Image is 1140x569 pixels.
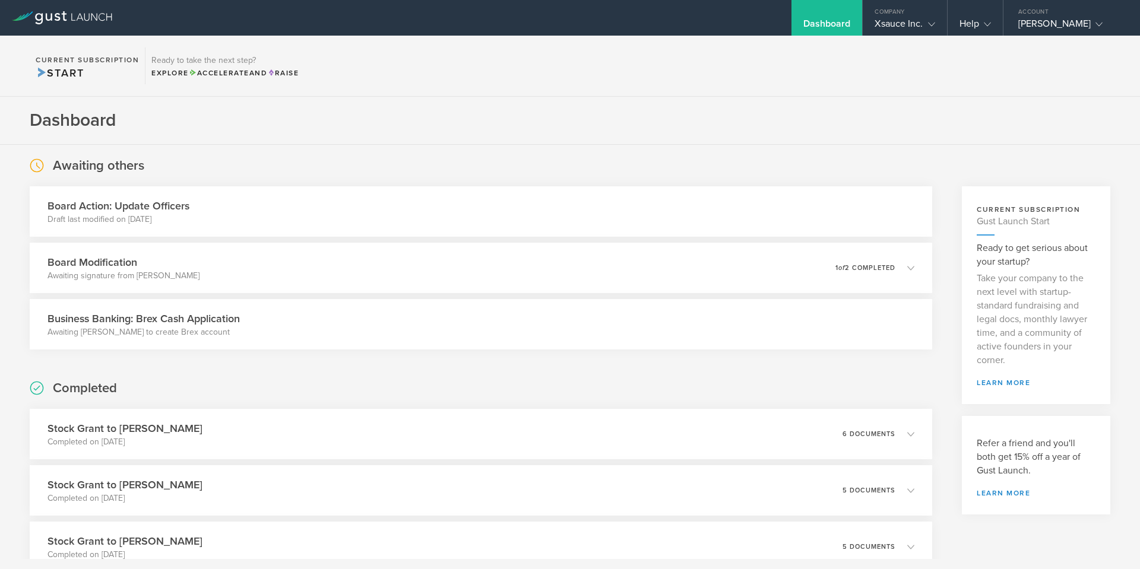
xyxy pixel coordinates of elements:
h2: Completed [53,380,117,397]
h3: Board Action: Update Officers [47,198,189,214]
h3: Ready to take the next step? [151,56,299,65]
span: Start [36,66,84,80]
p: Awaiting [PERSON_NAME] to create Brex account [47,326,240,338]
p: 6 documents [843,431,895,437]
h3: Stock Grant to [PERSON_NAME] [47,533,202,549]
h3: Business Banking: Brex Cash Application [47,311,240,326]
h2: Awaiting others [53,157,144,174]
div: Help [959,18,991,36]
h3: Refer a friend and you'll both get 15% off a year of Gust Launch. [977,437,1095,478]
h3: Stock Grant to [PERSON_NAME] [47,477,202,492]
h3: Board Modification [47,255,199,270]
iframe: Chat Widget [1081,512,1140,569]
div: [PERSON_NAME] [1018,18,1119,36]
p: Completed on [DATE] [47,492,202,504]
p: Take your company to the next level with startup-standard fundraising and legal docs, monthly law... [977,272,1095,367]
p: 5 documents [843,543,895,550]
span: Accelerate [189,69,249,77]
p: Completed on [DATE] [47,436,202,448]
div: Dashboard [803,18,851,36]
span: and [189,69,268,77]
h3: Ready to get serious about your startup? [977,241,1095,269]
p: 1 2 completed [835,265,895,271]
p: Awaiting signature from [PERSON_NAME] [47,270,199,282]
h3: Stock Grant to [PERSON_NAME] [47,421,202,436]
h4: Gust Launch Start [977,215,1095,228]
span: Raise [267,69,299,77]
a: learn more [977,379,1095,386]
h3: current subscription [977,204,1095,215]
div: Explore [151,68,299,78]
a: Learn more [977,489,1095,497]
em: of [838,264,845,272]
p: Draft last modified on [DATE] [47,214,189,225]
h2: Current Subscription [36,56,139,63]
p: Completed on [DATE] [47,549,202,561]
div: Xsauce Inc. [875,18,935,36]
div: Ready to take the next step?ExploreAccelerateandRaise [145,47,305,84]
p: 5 documents [843,487,895,494]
